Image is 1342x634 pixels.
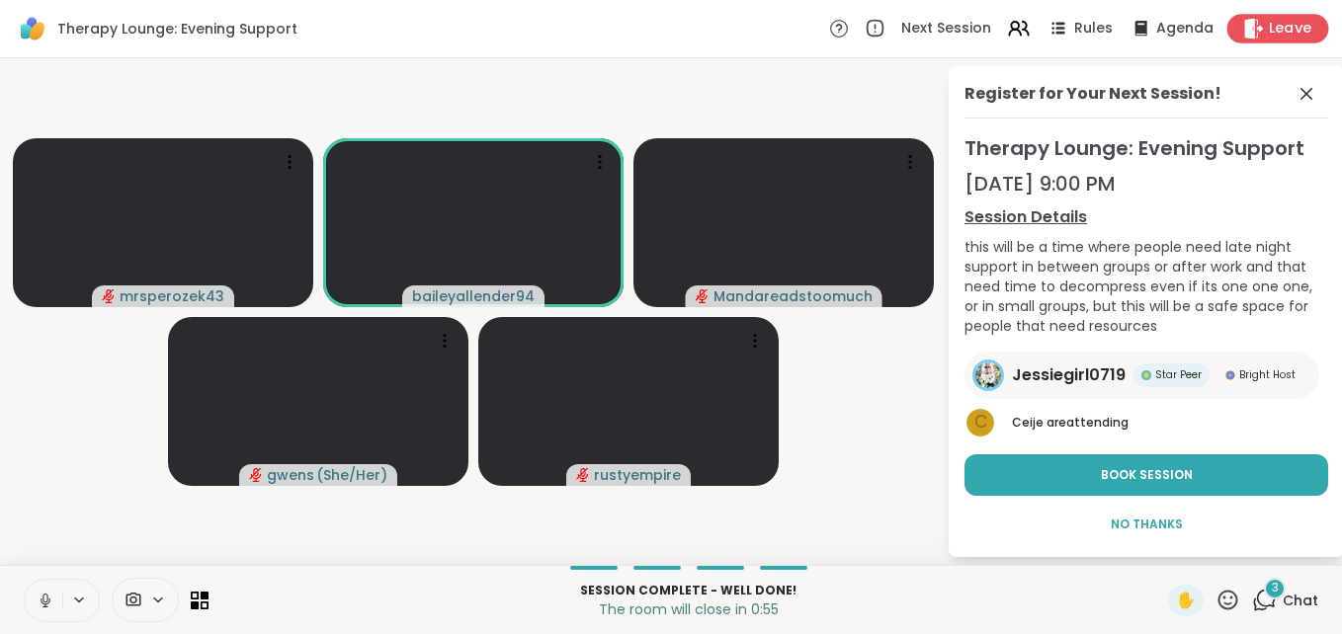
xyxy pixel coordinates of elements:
[965,352,1319,399] a: Jessiegirl0719Jessiegirl0719Star PeerStar PeerBright HostBright Host
[1111,515,1183,533] span: No Thanks
[267,465,314,485] span: gwens
[412,286,535,306] span: baileyallender94
[57,19,297,39] span: Therapy Lounge: Evening Support
[965,205,1328,229] a: Session Details
[220,582,1156,599] p: Session Complete - well done!
[1101,466,1193,484] span: Book Session
[965,454,1328,496] button: Book Session
[974,410,987,436] span: C
[120,286,224,306] span: mrsperozek43
[975,362,1001,388] img: Jessiegirl0719
[1012,414,1328,432] p: are attending
[1272,580,1279,596] span: 3
[901,19,991,39] span: Next Session
[576,468,590,482] span: audio-muted
[696,289,710,303] span: audio-muted
[965,170,1328,198] div: [DATE] 9:00 PM
[16,12,49,45] img: ShareWell Logomark
[1141,370,1151,380] img: Star Peer
[1155,367,1202,382] span: Star Peer
[965,237,1328,336] div: this will be a time where people need late night support in between groups or after work and that...
[249,468,263,482] span: audio-muted
[1283,591,1318,610] span: Chat
[1225,370,1235,380] img: Bright Host
[594,465,681,485] span: rustyempire
[965,504,1328,545] button: No Thanks
[1269,19,1312,40] span: Leave
[1176,589,1196,612] span: ✋
[965,82,1221,106] div: Register for Your Next Session!
[220,599,1156,619] p: The room will close in 0:55
[1012,363,1126,387] span: Jessiegirl0719
[1156,19,1214,39] span: Agenda
[1012,414,1044,431] span: Ceije
[1074,19,1113,39] span: Rules
[713,286,873,306] span: Mandareadstoomuch
[316,465,387,485] span: ( She/Her )
[965,134,1328,162] span: Therapy Lounge: Evening Support
[102,289,116,303] span: audio-muted
[1239,367,1296,382] span: Bright Host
